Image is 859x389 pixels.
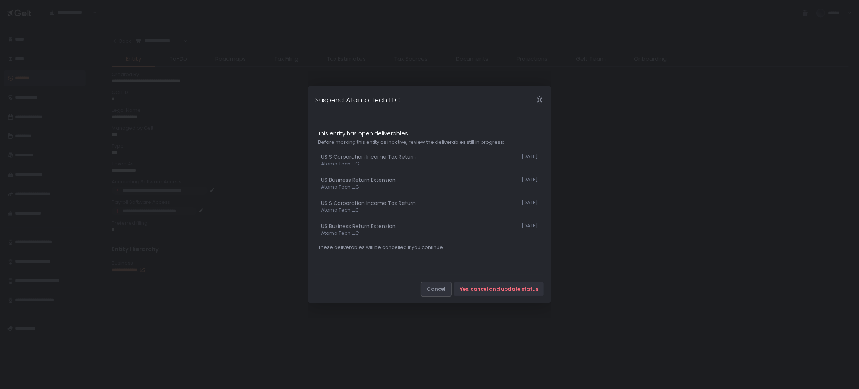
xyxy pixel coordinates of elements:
[522,176,538,184] div: [DATE]
[527,96,551,104] div: Close
[321,153,416,161] div: US S Corporation Income Tax Return
[318,244,541,251] div: These deliverables will be cancelled if you continue.
[321,230,538,237] div: Atamo Tech LLC
[321,184,538,190] div: Atamo Tech LLC
[321,199,416,207] div: US S Corporation Income Tax Return
[321,207,538,214] div: Atamo Tech LLC
[315,95,400,105] h1: Suspend Atamo Tech LLC
[321,176,396,184] div: US Business Return Extension
[454,282,544,296] button: Yes, cancel and update status
[460,286,538,292] div: Yes, cancel and update status
[427,286,446,292] div: Cancel
[321,161,538,167] div: Atamo Tech LLC
[318,139,541,146] div: Before marking this entity as inactive, review the deliverables still in progress:
[318,129,541,138] div: This entity has open deliverables
[522,222,538,230] div: [DATE]
[321,222,396,230] div: US Business Return Extension
[522,199,538,207] div: [DATE]
[522,153,538,161] div: [DATE]
[421,282,451,296] button: Cancel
